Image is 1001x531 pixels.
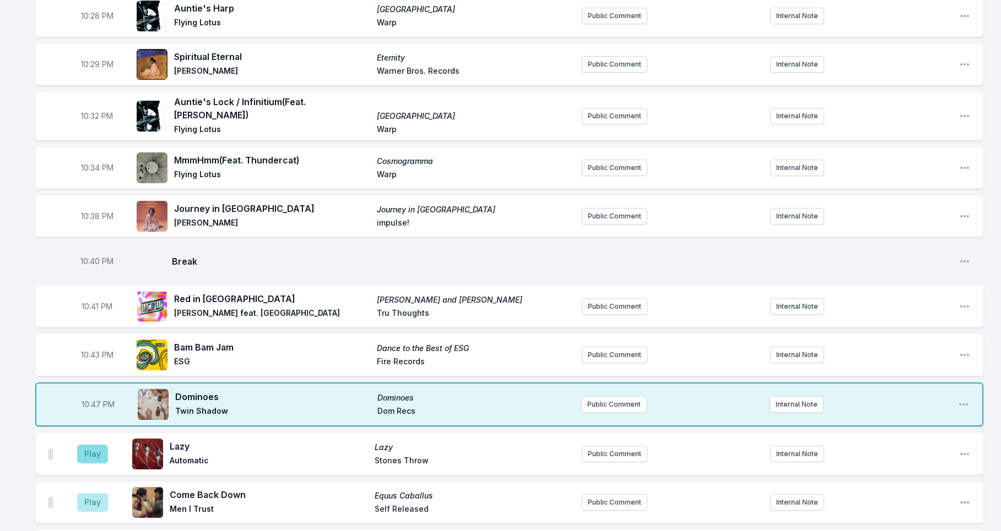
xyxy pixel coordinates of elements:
[375,503,573,517] span: Self Released
[132,439,163,469] img: Lazy
[174,217,370,231] span: [PERSON_NAME]
[170,488,368,501] span: Come Back Down
[174,95,370,122] span: Auntie's Lock / Infinitium (Feat. [PERSON_NAME])
[770,160,824,176] button: Internal Note
[959,59,970,70] button: Open playlist item options
[48,497,53,508] img: Drag Handle
[959,10,970,21] button: Open playlist item options
[582,494,647,511] button: Public Comment
[174,308,370,321] span: [PERSON_NAME] feat. [GEOGRAPHIC_DATA]
[377,156,573,167] span: Cosmogramma
[959,211,970,222] button: Open playlist item options
[959,162,970,173] button: Open playlist item options
[48,448,53,459] img: Drag Handle
[174,202,370,215] span: Journey in [GEOGRAPHIC_DATA]
[82,301,112,312] span: Timestamp
[770,208,824,225] button: Internal Note
[582,446,647,462] button: Public Comment
[81,349,113,360] span: Timestamp
[174,169,370,182] span: Flying Lotus
[377,169,573,182] span: Warp
[174,17,370,30] span: Flying Lotus
[377,308,573,321] span: Tru Thoughts
[81,211,113,222] span: Timestamp
[132,487,163,518] img: Equus Caballus
[175,390,371,403] span: Dominoes
[770,446,824,462] button: Internal Note
[174,65,370,79] span: [PERSON_NAME]
[82,399,115,410] span: Timestamp
[137,152,167,183] img: Cosmogramma
[137,101,167,132] img: Los Angeles
[375,442,573,453] span: Lazy
[81,111,113,122] span: Timestamp
[174,292,370,305] span: Red in [GEOGRAPHIC_DATA]
[377,392,573,403] span: Dominoes
[77,445,108,463] button: Play
[959,111,970,122] button: Open playlist item options
[582,8,647,24] button: Public Comment
[959,349,970,360] button: Open playlist item options
[377,4,573,15] span: [GEOGRAPHIC_DATA]
[770,494,824,511] button: Internal Note
[170,455,368,468] span: Automatic
[137,1,167,31] img: Los Angeles
[959,256,970,267] button: Open playlist item options
[582,56,647,73] button: Public Comment
[959,301,970,312] button: Open playlist item options
[582,208,647,225] button: Public Comment
[77,493,108,512] button: Play
[174,341,370,354] span: Bam Bam Jam
[81,10,113,21] span: Timestamp
[375,455,573,468] span: Stones Throw
[770,396,824,413] button: Internal Note
[174,154,370,167] span: MmmHmm (Feat. Thundercat)
[377,111,573,122] span: [GEOGRAPHIC_DATA]
[137,201,167,232] img: Journey in Satchidananda
[582,347,647,363] button: Public Comment
[174,124,370,137] span: Flying Lotus
[770,347,824,363] button: Internal Note
[80,256,113,267] span: Timestamp
[959,497,970,508] button: Open playlist item options
[137,340,167,370] img: Dance to the Best of ESG
[377,17,573,30] span: Warp
[770,56,824,73] button: Internal Note
[174,2,370,15] span: Auntie's Harp
[581,396,647,413] button: Public Comment
[137,49,167,80] img: Eternity
[137,291,167,322] img: Frank Dean and Andrew
[377,406,573,419] span: Dom Recs
[377,356,573,369] span: Fire Records
[770,8,824,24] button: Internal Note
[375,490,573,501] span: Equus Caballus
[377,52,573,63] span: Eternity
[170,440,368,453] span: Lazy
[174,356,370,369] span: ESG
[770,298,824,315] button: Internal Note
[582,108,647,124] button: Public Comment
[377,343,573,354] span: Dance to the Best of ESG
[172,255,950,268] span: Break
[770,108,824,124] button: Internal Note
[377,65,573,79] span: Warner Bros. Records
[377,124,573,137] span: Warp
[170,503,368,517] span: Men I Trust
[582,298,647,315] button: Public Comment
[377,204,573,215] span: Journey in [GEOGRAPHIC_DATA]
[958,399,969,410] button: Open playlist item options
[175,406,371,419] span: Twin Shadow
[138,389,169,420] img: Dominoes
[582,160,647,176] button: Public Comment
[81,162,113,173] span: Timestamp
[174,50,370,63] span: Spiritual Eternal
[377,294,573,305] span: [PERSON_NAME] and [PERSON_NAME]
[377,217,573,231] span: impulse!
[959,448,970,459] button: Open playlist item options
[81,59,113,70] span: Timestamp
